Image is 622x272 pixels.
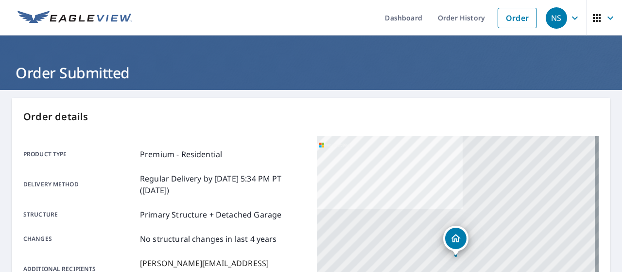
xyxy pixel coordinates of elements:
[23,109,599,124] p: Order details
[546,7,567,29] div: NS
[140,148,222,160] p: Premium - Residential
[498,8,537,28] a: Order
[140,173,305,196] p: Regular Delivery by [DATE] 5:34 PM PT ([DATE])
[17,11,132,25] img: EV Logo
[140,233,277,245] p: No structural changes in last 4 years
[140,209,281,220] p: Primary Structure + Detached Garage
[443,226,468,256] div: Dropped pin, building 1, Residential property, 1208 16th St West Des Moines, IA 50265
[12,63,610,83] h1: Order Submitted
[23,148,136,160] p: Product type
[23,209,136,220] p: Structure
[23,233,136,245] p: Changes
[23,173,136,196] p: Delivery method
